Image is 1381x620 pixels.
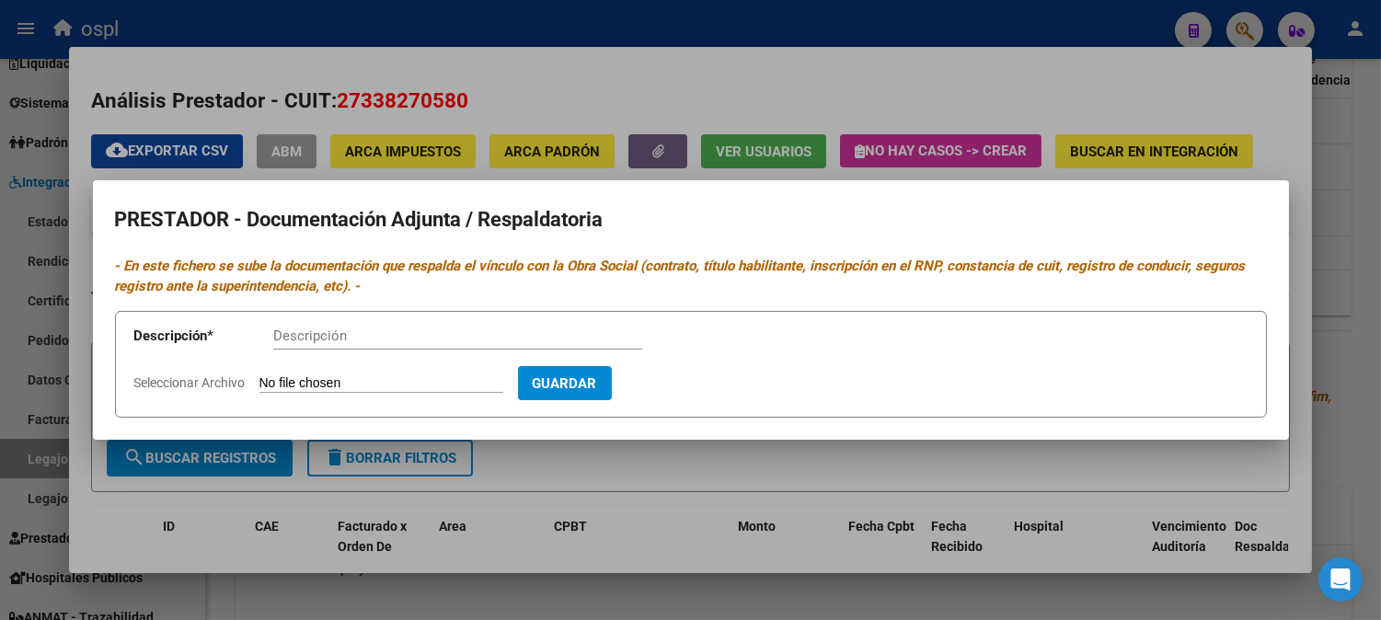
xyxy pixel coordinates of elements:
[134,326,273,347] p: Descripción
[533,375,597,392] span: Guardar
[115,258,1246,295] i: - En este fichero se sube la documentación que respalda el vínculo con la Obra Social (contrato, ...
[1318,557,1363,602] div: Open Intercom Messenger
[518,366,612,400] button: Guardar
[134,375,246,390] span: Seleccionar Archivo
[115,202,1267,237] h2: PRESTADOR - Documentación Adjunta / Respaldatoria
